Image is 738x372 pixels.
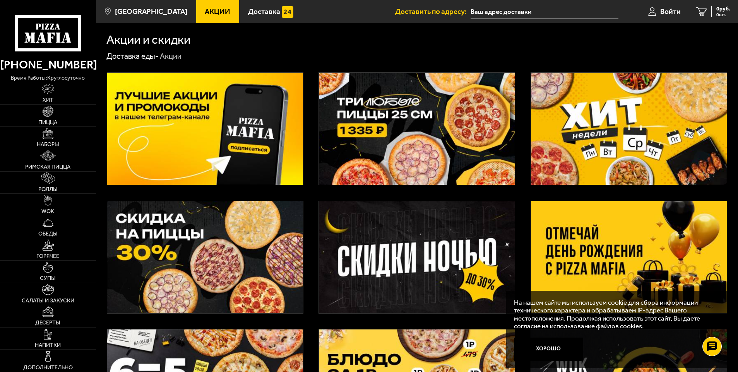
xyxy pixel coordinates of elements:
span: WOK [41,209,54,214]
span: 0 руб. [716,6,730,12]
button: Хорошо [514,338,583,361]
span: Обеды [38,231,58,237]
span: Доставить по адресу: [395,8,471,15]
span: Салаты и закуски [22,298,74,304]
span: Наборы [37,142,59,147]
span: Горячее [36,254,59,259]
span: Супы [40,276,56,281]
span: Пицца [38,120,57,125]
span: Роллы [38,187,58,192]
span: Доставка [248,8,280,15]
span: [GEOGRAPHIC_DATA] [115,8,187,15]
span: Хит [43,97,53,103]
div: Акции [160,51,182,61]
a: Доставка еды- [106,51,159,61]
p: На нашем сайте мы используем cookie для сбора информации технического характера и обрабатываем IP... [514,299,715,330]
img: 15daf4d41897b9f0e9f617042186c801.svg [282,6,293,18]
span: Десерты [35,320,60,326]
h1: Акции и скидки [106,34,190,46]
span: Напитки [35,343,61,348]
span: Дополнительно [23,365,73,370]
span: 0 шт. [716,12,730,17]
span: Войти [660,8,681,15]
input: Ваш адрес доставки [471,5,618,19]
span: Римская пицца [25,164,70,170]
span: Акции [205,8,230,15]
